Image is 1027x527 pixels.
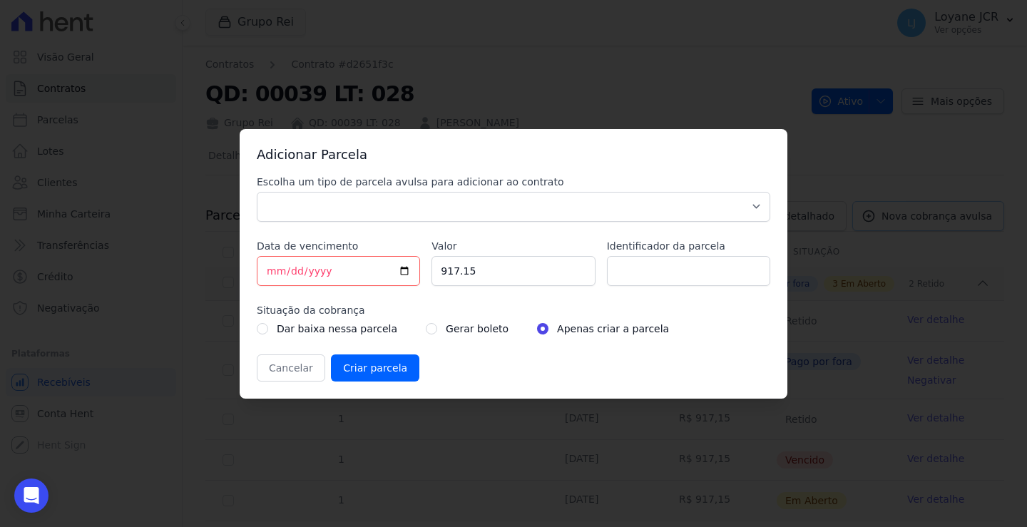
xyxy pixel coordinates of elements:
[431,239,595,253] label: Valor
[446,320,509,337] label: Gerar boleto
[14,479,48,513] div: Open Intercom Messenger
[257,303,770,317] label: Situação da cobrança
[257,146,770,163] h3: Adicionar Parcela
[277,320,397,337] label: Dar baixa nessa parcela
[557,320,669,337] label: Apenas criar a parcela
[257,239,420,253] label: Data de vencimento
[257,175,770,189] label: Escolha um tipo de parcela avulsa para adicionar ao contrato
[607,239,770,253] label: Identificador da parcela
[257,354,325,382] button: Cancelar
[331,354,419,382] input: Criar parcela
